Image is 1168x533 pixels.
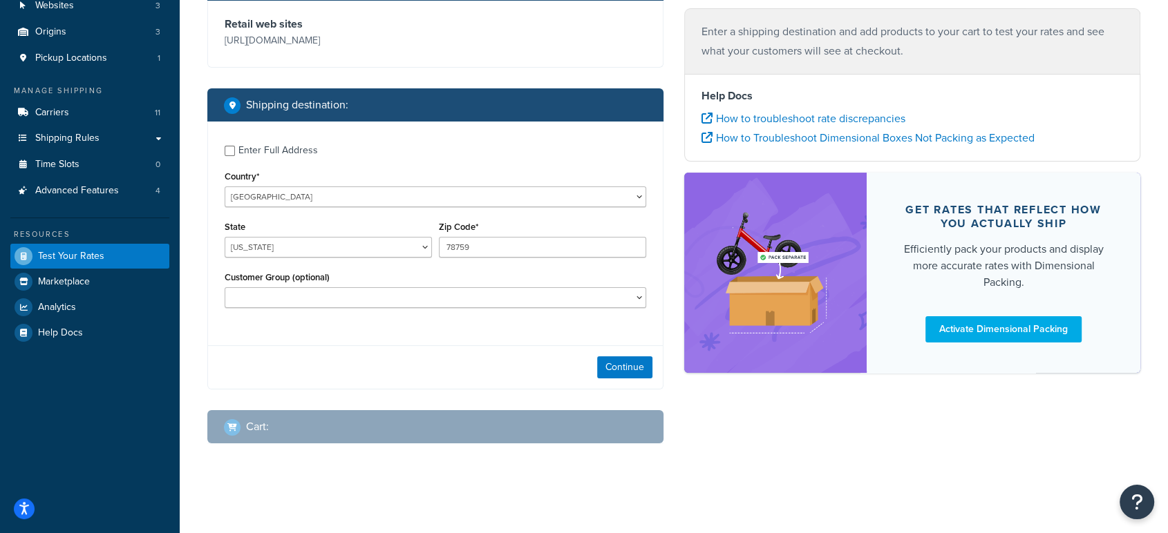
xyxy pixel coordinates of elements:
[10,152,169,177] li: Time Slots
[925,316,1082,342] a: Activate Dimensional Packing
[701,130,1035,146] a: How to Troubleshoot Dimensional Boxes Not Packing as Expected
[225,272,330,282] label: Customer Group (optional)
[246,420,269,433] h2: Cart :
[35,26,66,38] span: Origins
[10,100,169,126] li: Carriers
[38,327,83,339] span: Help Docs
[10,19,169,45] a: Origins3
[10,320,169,345] a: Help Docs
[10,178,169,204] a: Advanced Features4
[10,178,169,204] li: Advanced Features
[246,99,348,111] h2: Shipping destination :
[156,26,160,38] span: 3
[225,31,432,50] p: [URL][DOMAIN_NAME]
[10,152,169,177] a: Time Slots0
[38,276,90,288] span: Marketplace
[701,88,1123,104] h4: Help Docs
[900,241,1107,291] div: Efficiently pack your products and display more accurate rates with Dimensional Packing.
[156,159,160,171] span: 0
[38,302,76,313] span: Analytics
[10,229,169,240] div: Resources
[225,17,432,31] h3: Retail web sites
[10,85,169,97] div: Manage Shipping
[225,222,245,232] label: State
[10,46,169,71] a: Pickup Locations1
[10,46,169,71] li: Pickup Locations
[35,107,69,119] span: Carriers
[156,185,160,197] span: 4
[225,171,259,182] label: Country*
[705,193,846,351] img: feature-image-dim-d40ad3071a2b3c8e08177464837368e35600d3c5e73b18a22c1e4bb210dc32ac.png
[35,133,100,144] span: Shipping Rules
[597,356,652,378] button: Continue
[35,159,79,171] span: Time Slots
[238,141,318,160] div: Enter Full Address
[10,295,169,320] a: Analytics
[158,52,160,64] span: 1
[35,185,119,197] span: Advanced Features
[701,110,905,126] a: How to troubleshoot rate discrepancies
[701,22,1123,61] p: Enter a shipping destination and add products to your cart to test your rates and see what your c...
[155,107,160,119] span: 11
[900,203,1107,231] div: Get rates that reflect how you actually ship
[38,251,104,262] span: Test Your Rates
[225,146,235,156] input: Enter Full Address
[10,269,169,294] a: Marketplace
[10,244,169,269] a: Test Your Rates
[35,52,107,64] span: Pickup Locations
[10,100,169,126] a: Carriers11
[10,19,169,45] li: Origins
[439,222,478,232] label: Zip Code*
[1120,485,1154,519] button: Open Resource Center
[10,126,169,151] a: Shipping Rules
